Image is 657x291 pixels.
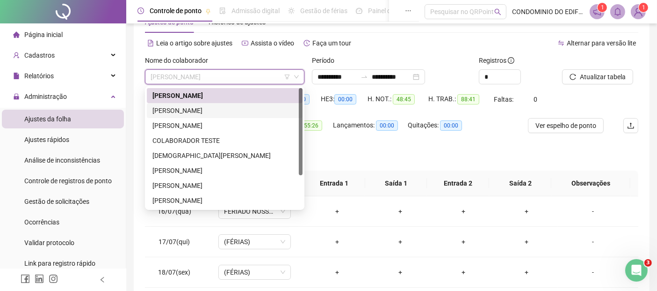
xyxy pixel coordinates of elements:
span: 00:00 [334,94,356,104]
div: EVANDRO JUSTINO DE SOUZA [147,163,303,178]
div: + [439,237,487,247]
div: + [376,237,424,247]
div: + [313,237,361,247]
img: 86214 [631,5,645,19]
span: reload [570,74,576,80]
div: [PERSON_NAME] [152,165,297,176]
span: Faltas: [494,96,515,103]
button: Ver espelho de ponto [528,118,604,133]
span: lock [13,93,20,100]
span: instagram [49,274,58,284]
span: 1 [642,4,645,11]
span: (FÉRIAS) [224,235,285,249]
div: + [502,267,550,277]
th: Entrada 2 [427,171,489,196]
span: Observações [559,178,623,188]
span: history [303,40,310,46]
span: Cadastros [24,52,55,59]
iframe: Intercom live chat [625,259,648,282]
th: Observações [551,171,630,196]
span: Gestão de solicitações [24,198,89,205]
div: JANILSON CESAR DE SOUZA SANTOS [147,178,303,193]
div: ALEXANDRE BARBOSA DA SILVA [147,103,303,118]
span: 55:26 [300,120,322,131]
span: Análise de inconsistências [24,157,100,164]
span: 00:00 [440,120,462,131]
div: + [439,267,487,277]
span: clock-circle [137,7,144,14]
div: + [313,206,361,216]
span: Validar protocolo [24,239,74,246]
span: ABIEZER LAURIANO DE ALMEIDA [151,70,299,84]
span: Página inicial [24,31,63,38]
div: H. TRAB.: [428,94,494,104]
span: Controle de registros de ponto [24,177,112,185]
div: + [439,206,487,216]
sup: Atualize o seu contato no menu Meus Dados [639,3,648,12]
div: [PERSON_NAME] [152,120,297,131]
span: (FÉRIAS) [224,265,285,279]
span: swap [558,40,564,46]
span: Admissão digital [231,7,280,15]
div: [PERSON_NAME] [152,180,297,191]
div: + [376,267,424,277]
span: to [361,73,368,81]
span: swap-right [361,73,368,81]
th: Entrada 1 [303,171,365,196]
div: Lançamentos: [333,120,408,131]
span: Ajustes da folha [24,115,71,123]
span: dashboard [356,7,362,14]
span: 17/07(qui) [159,238,190,246]
span: Alternar para versão lite [567,39,636,47]
span: Ver espelho de ponto [535,120,596,131]
span: 0 [534,96,537,103]
span: filter [284,74,290,80]
div: - [565,237,621,247]
span: left [99,276,106,283]
span: facebook [21,274,30,284]
span: 48:45 [393,94,415,104]
span: CONDOMINIO DO EDIFICIO [PERSON_NAME] [512,7,584,17]
span: bell [614,7,622,16]
div: [PERSON_NAME] [152,90,297,101]
button: Atualizar tabela [562,69,633,84]
span: search [494,8,501,15]
span: linkedin [35,274,44,284]
div: [DEMOGRAPHIC_DATA][PERSON_NAME] [152,150,297,161]
span: Ajustes rápidos [24,136,69,143]
span: upload [627,122,635,129]
div: COLABORADOR TESTE [152,135,297,146]
div: H. NOT.: [368,94,428,104]
sup: 1 [598,3,607,12]
span: FERIADO NOSSA SENHORA DO CARMO [224,204,285,218]
span: Faça um tour [312,39,351,47]
span: pushpin [205,8,211,14]
div: + [502,206,550,216]
div: ABIEZER LAURIANO DE ALMEIDA [147,88,303,103]
div: + [313,267,361,277]
span: notification [593,7,601,16]
span: info-circle [508,57,514,64]
span: 00:00 [376,120,398,131]
div: CRISTIANO DA SILVA FERREIRA [147,148,303,163]
span: Painel do DP [368,7,404,15]
div: Quitações: [408,120,473,131]
span: file-text [147,40,154,46]
span: Controle de ponto [150,7,202,15]
span: 1 [601,4,604,11]
div: [PERSON_NAME] [152,195,297,206]
span: Relatórios [24,72,54,80]
th: Saída 2 [489,171,551,196]
span: Link para registro rápido [24,260,95,267]
span: Administração [24,93,67,100]
div: [PERSON_NAME] [152,105,297,116]
div: AVILMAR GOMES DA SILVA [147,118,303,133]
span: sun [288,7,295,14]
label: Nome do colaborador [145,55,214,66]
div: + [376,206,424,216]
div: + [502,237,550,247]
span: 3 [644,259,652,267]
span: user-add [13,52,20,59]
span: ellipsis [405,7,412,14]
th: Saída 1 [365,171,427,196]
